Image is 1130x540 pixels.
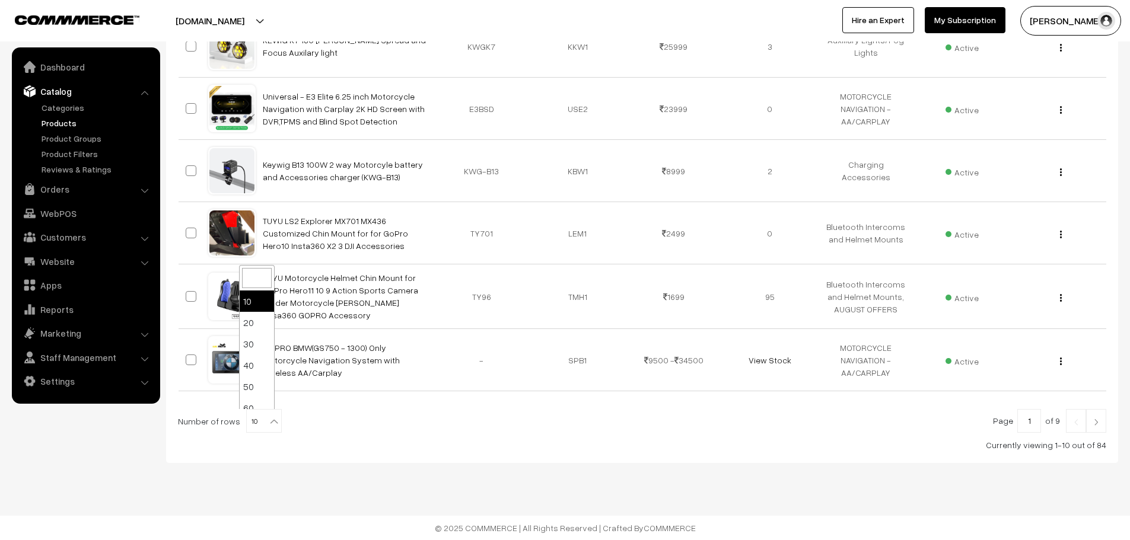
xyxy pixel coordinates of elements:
[1060,231,1062,238] img: Menu
[1071,418,1081,426] img: Left
[925,7,1005,33] a: My Subscription
[626,202,722,264] td: 2499
[39,163,156,175] a: Reviews & Ratings
[530,202,626,264] td: LEM1
[39,117,156,129] a: Products
[434,264,530,329] td: TY96
[15,226,156,248] a: Customers
[263,216,408,251] a: TUYU LS2 Explorer MX701 MX436 Customized Chin Mount for for GoPro Hero10 Insta360 X2 3 DJI Access...
[39,148,156,160] a: Product Filters
[626,329,722,391] td: 9500 - 34500
[15,299,156,320] a: Reports
[1060,44,1062,52] img: Menu
[1045,416,1060,426] span: of 9
[530,15,626,78] td: KKW1
[1020,6,1121,36] button: [PERSON_NAME]
[15,56,156,78] a: Dashboard
[39,101,156,114] a: Categories
[818,329,914,391] td: MOTORCYCLE NAVIGATION - AA/CARPLAY
[240,354,274,376] li: 40
[263,159,423,182] a: Keywig B13 100W 2 way Motorcyle battery and Accessories charger (KWG-B13)
[263,343,400,378] a: S5 PRO BMW(GS750 - 1300) Only Motorcycle Navigation System with Wireless AA/Carplay
[1097,12,1115,30] img: user
[434,202,530,264] td: TY701
[626,264,722,329] td: 1699
[818,202,914,264] td: Bluetooth Intercoms and Helmet Mounts
[15,251,156,272] a: Website
[15,203,156,224] a: WebPOS
[246,409,282,433] span: 10
[993,416,1013,426] span: Page
[240,333,274,354] li: 30
[240,312,274,333] li: 20
[818,264,914,329] td: Bluetooth Intercoms and Helmet Mounts, AUGUST OFFERS
[1060,168,1062,176] img: Menu
[626,140,722,202] td: 8999
[240,397,274,418] li: 60
[1060,294,1062,302] img: Menu
[530,78,626,140] td: USE2
[178,439,1106,451] div: Currently viewing 1-10 out of 84
[722,202,818,264] td: 0
[15,370,156,392] a: Settings
[15,15,139,24] img: COMMMERCE
[1091,418,1102,426] img: Right
[434,140,530,202] td: KWG-B13
[644,523,696,533] a: COMMMERCE
[946,101,979,116] span: Active
[1060,106,1062,114] img: Menu
[15,322,156,344] a: Marketing
[946,352,979,368] span: Active
[134,6,286,36] button: [DOMAIN_NAME]
[842,7,914,33] a: Hire an Expert
[946,225,979,241] span: Active
[946,163,979,178] span: Active
[818,140,914,202] td: Charging Accessories
[946,39,979,54] span: Active
[15,178,156,200] a: Orders
[818,78,914,140] td: MOTORCYCLE NAVIGATION - AA/CARPLAY
[263,273,418,320] a: TUYU Motorcycle Helmet Chin Mount for GoPro Hero11 10 9 Action Sports Camera Holder Motorcycle [P...
[15,81,156,102] a: Catalog
[434,78,530,140] td: E3BSD
[722,15,818,78] td: 3
[722,140,818,202] td: 2
[39,132,156,145] a: Product Groups
[626,15,722,78] td: 25999
[15,274,156,296] a: Apps
[626,78,722,140] td: 23999
[178,415,240,427] span: Number of rows
[15,12,119,26] a: COMMMERCE
[15,347,156,368] a: Staff Management
[434,329,530,391] td: -
[1060,357,1062,365] img: Menu
[749,355,791,365] a: View Stock
[530,140,626,202] td: KBW1
[722,78,818,140] td: 0
[240,290,274,312] li: 10
[240,376,274,397] li: 50
[530,329,626,391] td: SPB1
[530,264,626,329] td: TMH1
[946,289,979,304] span: Active
[434,15,530,78] td: KWGK7
[263,91,425,126] a: Universal - E3 Elite 6.25 inch Motorcycle Navigation with Carplay 2K HD Screen with DVR,TPMS and ...
[722,264,818,329] td: 95
[247,410,281,433] span: 10
[818,15,914,78] td: Auxiliary Lights/Fog Lights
